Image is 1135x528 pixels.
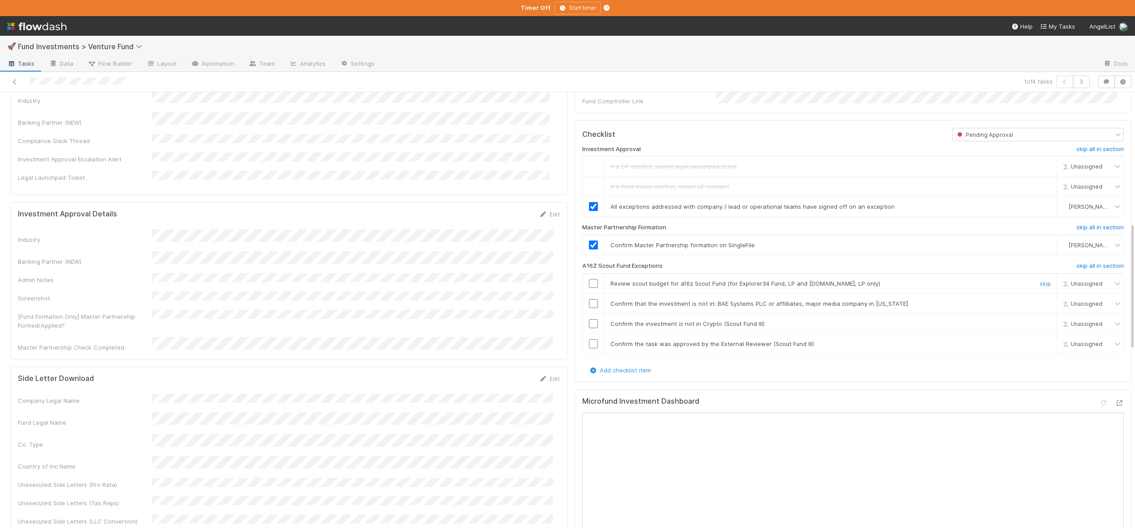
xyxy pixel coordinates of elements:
button: Start timer [554,2,601,14]
span: [PERSON_NAME] [1069,242,1113,249]
div: Master Partnership Check Completed [18,343,152,352]
div: Legal Launchpad Ticket [18,173,152,182]
div: Banking Partner (NEW) [18,257,152,266]
span: Unassigned [1060,280,1102,287]
span: [PERSON_NAME] [1069,203,1113,210]
span: All exceptions addressed with company / lead or operational teams have signed off on an exception [610,203,895,210]
span: Unassigned [1060,320,1102,327]
span: Tasks [7,59,35,68]
div: Country of Inc Name [18,462,152,471]
div: [Fund Formation Only] Master Partnership Formed/Applied? [18,312,152,330]
span: My Tasks [1040,23,1075,30]
h5: Investment Approval Details [18,210,117,219]
span: If a fund thesis conflict, obtain LP consent [610,183,729,190]
img: avatar_d02a2cc9-4110-42ea-8259-e0e2573f4e82.png [1119,22,1128,31]
a: Docs [1096,57,1135,72]
h6: A16Z Scout Fund Exceptions [582,262,663,270]
span: 🚀 [7,42,16,50]
div: Banking Partner (NEW) [18,118,152,127]
img: avatar_d02a2cc9-4110-42ea-8259-e0e2573f4e82.png [1060,241,1068,249]
div: Investment Approval Escalation Alert [18,155,152,164]
img: avatar_d02a2cc9-4110-42ea-8259-e0e2573f4e82.png [1060,203,1068,210]
span: Unassigned [1060,163,1102,170]
span: Unassigned [1060,183,1102,190]
span: 1 of 4 tasks [1024,77,1053,86]
div: Fund Comptroller Link [582,97,716,106]
span: Confirm that the investment is not in: BAE Systems PLC or affilliates, major media company in [US... [610,300,908,307]
a: skip [1040,280,1051,287]
h6: Master Partnership Formation [582,224,666,231]
span: Confirm Master Partnership formation on SingleFile [610,241,755,249]
a: Edit [539,211,560,218]
a: Automation [184,57,241,72]
h6: skip all in section [1076,146,1124,153]
div: Unexecuted Side Letters (Tax Reps) [18,498,152,507]
strong: Timer Off [521,4,551,11]
span: Pending Approval [955,131,1013,138]
a: skip all in section [1076,262,1124,273]
a: My Tasks [1040,22,1075,31]
div: Help [1011,22,1033,31]
a: Settings [333,57,382,72]
span: Unassigned [1060,340,1102,347]
a: Layout [139,57,184,72]
a: Edit [539,375,560,382]
div: Screenshot [18,294,152,303]
a: Flow Builder [80,57,139,72]
span: Confirm the task was approved by the External Reviewer (Scout Fund III) [610,340,814,347]
span: AngelList [1089,23,1115,30]
h5: Checklist [582,130,615,139]
a: Data [42,57,80,72]
a: Add checklist item [589,367,651,374]
span: Review scout budget for a16z Scout Fund (for Explorer34 Fund, LP and [DOMAIN_NAME], LP only) [610,280,880,287]
h5: Side Letter Download [18,374,94,383]
h6: skip all in section [1076,224,1124,231]
div: Industry [18,235,152,244]
h6: skip all in section [1076,262,1124,270]
span: Fund Investments > Venture Fund [18,42,147,51]
div: Fund Legal Name [18,418,152,427]
h5: Microfund Investment Dashboard [582,397,699,406]
a: skip all in section [1076,224,1124,235]
a: Analytics [282,57,333,72]
div: Co. Type [18,440,152,449]
span: If a GP conflict, submit legal launchpad ticket [610,163,737,170]
span: Flow Builder [88,59,132,68]
a: Team [241,57,282,72]
div: Admin Notes [18,275,152,284]
div: Industry [18,96,152,105]
a: skip all in section [1076,146,1124,156]
span: Confirm the investment is not in Crypto (Scout Fund III) [610,320,765,327]
span: Unassigned [1060,300,1102,307]
div: Unexecuted Side Letters (LLC Conversion) [18,517,152,526]
img: logo-inverted-e16ddd16eac7371096b0.svg [7,19,67,34]
h6: Investment Approval [582,146,641,153]
div: Unexecuted Side Letters (Pro Rata) [18,480,152,489]
div: Company Legal Name [18,396,152,405]
div: Compliance Slack Thread [18,136,152,145]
